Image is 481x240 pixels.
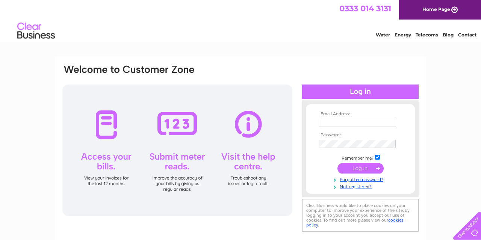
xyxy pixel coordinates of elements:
[416,32,438,38] a: Telecoms
[395,32,411,38] a: Energy
[458,32,476,38] a: Contact
[64,4,419,36] div: Clear Business is a trading name of Verastar Limited (registered in [GEOGRAPHIC_DATA] No. 3667643...
[443,32,454,38] a: Blog
[317,133,404,138] th: Password:
[319,183,404,190] a: Not registered?
[337,163,384,174] input: Submit
[339,4,391,13] a: 0333 014 3131
[317,112,404,117] th: Email Address:
[317,154,404,161] td: Remember me?
[376,32,390,38] a: Water
[306,217,403,228] a: cookies policy
[17,20,55,42] img: logo.png
[319,175,404,183] a: Forgotten password?
[302,199,419,232] div: Clear Business would like to place cookies on your computer to improve your experience of the sit...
